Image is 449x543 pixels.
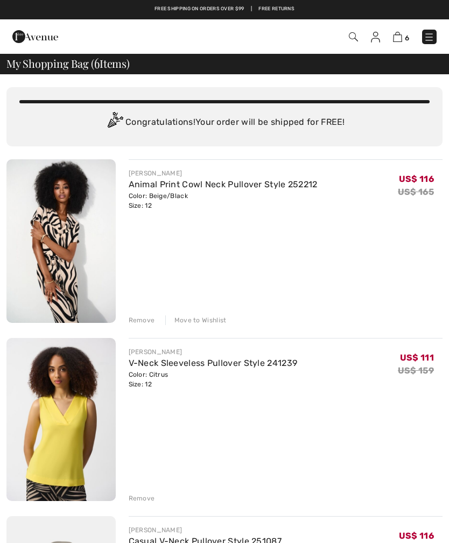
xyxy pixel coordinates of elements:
[399,174,434,184] span: US$ 116
[400,352,434,363] span: US$ 111
[129,493,155,503] div: Remove
[371,32,380,43] img: My Info
[393,30,409,43] a: 6
[6,58,130,69] span: My Shopping Bag ( Items)
[393,32,402,42] img: Shopping Bag
[129,525,282,535] div: [PERSON_NAME]
[165,315,227,325] div: Move to Wishlist
[129,191,318,210] div: Color: Beige/Black Size: 12
[94,55,100,69] span: 6
[129,315,155,325] div: Remove
[398,187,434,197] s: US$ 165
[104,112,125,133] img: Congratulation2.svg
[6,338,116,501] img: V-Neck Sleeveless Pullover Style 241239
[258,5,294,13] a: Free Returns
[399,531,434,541] span: US$ 116
[19,112,430,133] div: Congratulations! Your order will be shipped for FREE!
[155,5,244,13] a: Free shipping on orders over $99
[129,179,318,189] a: Animal Print Cowl Neck Pullover Style 252212
[398,365,434,376] s: US$ 159
[129,370,298,389] div: Color: Citrus Size: 12
[424,32,434,43] img: Menu
[251,5,252,13] span: |
[349,32,358,41] img: Search
[129,347,298,357] div: [PERSON_NAME]
[129,168,318,178] div: [PERSON_NAME]
[6,159,116,323] img: Animal Print Cowl Neck Pullover Style 252212
[12,26,58,47] img: 1ère Avenue
[405,34,409,42] span: 6
[129,358,298,368] a: V-Neck Sleeveless Pullover Style 241239
[12,31,58,41] a: 1ère Avenue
